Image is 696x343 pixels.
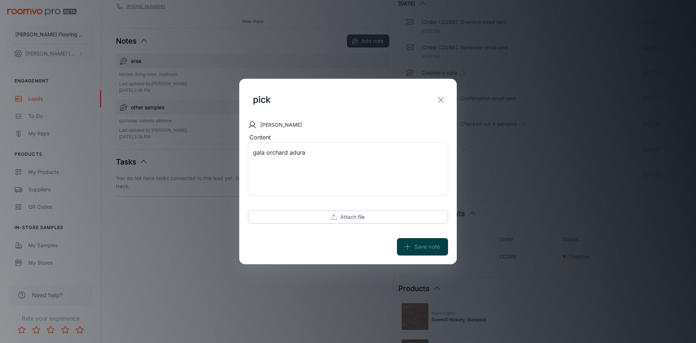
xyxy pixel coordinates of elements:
input: Title [248,87,394,112]
div: Content [248,133,448,142]
button: exit [434,93,448,107]
p: [PERSON_NAME] [260,121,302,129]
button: Attach file [248,211,448,224]
textarea: gala orchard adura [253,148,443,190]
